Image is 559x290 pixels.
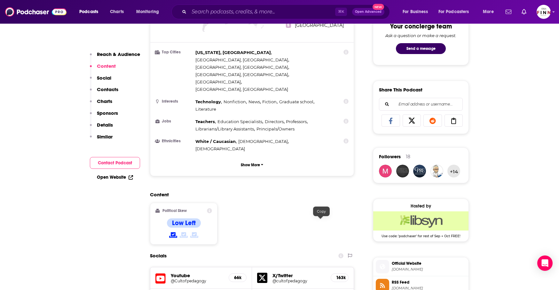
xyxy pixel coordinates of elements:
[335,8,347,16] span: ⌘ K
[519,6,529,17] a: Show notifications dropdown
[195,57,288,62] span: [GEOGRAPHIC_DATA], [GEOGRAPHIC_DATA]
[177,4,396,19] div: Search podcasts, credits, & more...
[90,157,140,169] button: Contact Podcast
[5,6,67,18] img: Podchaser - Follow, Share and Rate Podcasts
[313,207,330,216] div: Copy
[79,7,98,16] span: Podcasts
[97,51,140,57] p: Reach & Audience
[132,7,167,17] button: open menu
[403,114,421,127] a: Share on X/Twitter
[295,22,344,28] span: [GEOGRAPHIC_DATA]
[195,99,221,104] span: Technology
[483,7,494,16] span: More
[90,134,113,145] button: Similar
[390,22,452,30] div: Your concierge team
[413,165,426,177] img: CPREresearch
[195,119,215,124] span: Teachers
[238,138,289,145] span: ,
[379,165,392,177] img: Teachermike72
[503,6,514,17] a: Show notifications dropdown
[262,98,278,106] span: ,
[430,165,443,177] img: applehiggins1
[110,7,124,16] span: Charts
[97,63,116,69] p: Content
[150,250,167,262] h2: Socials
[155,50,193,54] h3: Top Cities
[385,33,456,38] div: Ask a question or make a request.
[195,126,254,131] span: Librarians/Library Assistants
[136,7,159,16] span: Monitoring
[445,114,463,127] a: Copy Link
[162,208,187,213] h2: Political Skew
[195,78,242,86] span: ,
[195,50,271,55] span: [US_STATE], [GEOGRAPHIC_DATA]
[373,211,468,231] img: Libsyn Deal: Use code: 'podchaser' for rest of Sep + Oct FREE!
[537,5,551,19] img: User Profile
[195,146,245,151] span: [DEMOGRAPHIC_DATA]
[195,87,288,92] span: [GEOGRAPHIC_DATA], [GEOGRAPHIC_DATA]
[396,165,409,177] img: kvnaidoo1
[392,267,466,272] span: cultofpedagogy.com
[97,75,111,81] p: Social
[423,114,442,127] a: Share on Reddit
[195,64,289,71] span: ,
[195,139,236,144] span: White / Caucasian
[286,119,307,124] span: Professors
[352,8,384,16] button: Open AdvancedNew
[189,7,335,17] input: Search podcasts, credits, & more...
[171,272,224,278] h5: Youtube
[286,118,308,125] span: ,
[262,99,277,104] span: Fiction
[195,98,222,106] span: ,
[106,7,128,17] a: Charts
[90,51,140,63] button: Reach & Audience
[224,98,247,106] span: ,
[382,114,400,127] a: Share on Facebook
[97,175,133,180] a: Open Website
[195,138,237,145] span: ,
[272,278,326,283] a: @cultofpedagogy
[403,7,428,16] span: For Business
[355,10,382,13] span: Open Advanced
[195,79,241,84] span: [GEOGRAPHIC_DATA]
[97,98,112,104] p: Charts
[396,43,446,54] button: Send a message
[195,71,289,78] span: ,
[90,86,118,98] button: Contacts
[272,272,326,278] h5: X/Twitter
[195,65,288,70] span: [GEOGRAPHIC_DATA], [GEOGRAPHIC_DATA]
[224,99,246,104] span: Nonfiction
[256,126,295,131] span: Principals/Owners
[447,165,460,177] button: +14
[434,7,478,17] button: open menu
[265,119,284,124] span: Directors
[279,99,313,104] span: Graduate school
[90,63,116,75] button: Content
[373,211,468,238] a: Libsyn Deal: Use code: 'podchaser' for rest of Sep + Oct FREE!
[537,5,551,19] span: Logged in as FINNMadison
[373,203,468,209] div: Hosted by
[248,98,261,106] span: ,
[406,154,410,160] div: 18
[90,122,113,134] button: Details
[195,118,216,125] span: ,
[537,5,551,19] button: Show profile menu
[373,231,468,238] span: Use code: 'podchaser' for rest of Sep + Oct FREE!
[248,99,260,104] span: News
[171,278,224,283] h5: @Cultofpedagogy
[90,75,111,87] button: Social
[379,87,422,93] h3: Share This Podcast
[279,98,314,106] span: ,
[398,7,436,17] button: open menu
[155,159,349,171] button: Show More
[150,192,349,198] h2: Content
[286,23,291,28] span: 5
[217,118,263,125] span: ,
[195,56,289,64] span: ,
[234,275,241,280] h5: 66k
[373,4,384,10] span: New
